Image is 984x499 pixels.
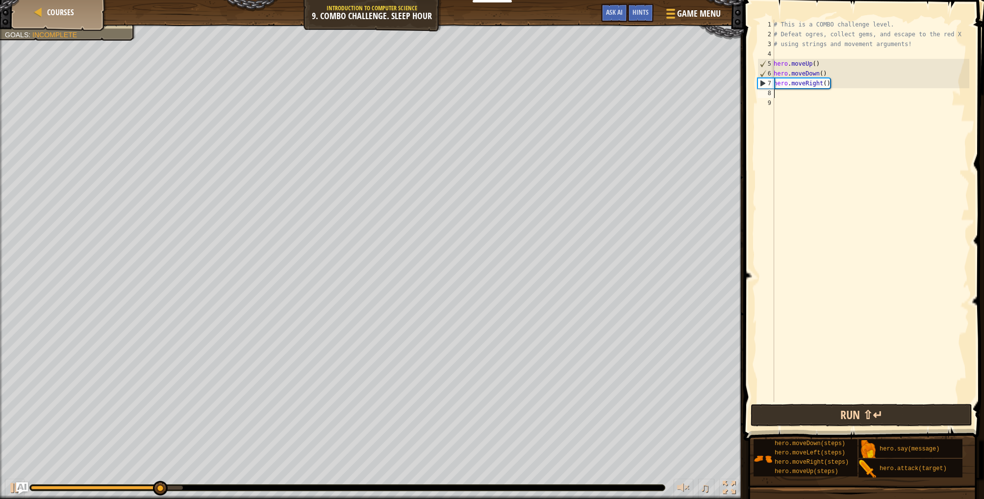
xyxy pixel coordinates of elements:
[658,4,727,27] button: Game Menu
[758,78,774,88] div: 7
[775,449,845,456] span: hero.moveLeft(steps)
[751,404,972,426] button: Run ⇧↵
[754,449,772,468] img: portrait.png
[632,7,649,17] span: Hints
[757,29,774,39] div: 2
[44,7,74,18] a: Courses
[5,479,25,499] button: ⌘ + P: Play
[758,69,774,78] div: 6
[606,7,623,17] span: Ask AI
[601,4,628,22] button: Ask AI
[757,39,774,49] div: 3
[674,479,693,499] button: Adjust volume
[775,459,849,466] span: hero.moveRight(steps)
[677,7,721,20] span: Game Menu
[757,49,774,59] div: 4
[775,468,838,475] span: hero.moveUp(steps)
[16,482,28,494] button: Ask AI
[880,446,939,452] span: hero.say(message)
[47,7,74,18] span: Courses
[32,31,77,39] span: Incomplete
[5,31,28,39] span: Goals
[719,479,739,499] button: Toggle fullscreen
[858,460,877,478] img: portrait.png
[758,59,774,69] div: 5
[700,480,710,495] span: ♫
[880,465,947,472] span: hero.attack(target)
[757,20,774,29] div: 1
[757,88,774,98] div: 8
[775,440,845,447] span: hero.moveDown(steps)
[28,31,32,39] span: :
[858,440,877,459] img: portrait.png
[757,98,774,108] div: 9
[698,479,715,499] button: ♫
